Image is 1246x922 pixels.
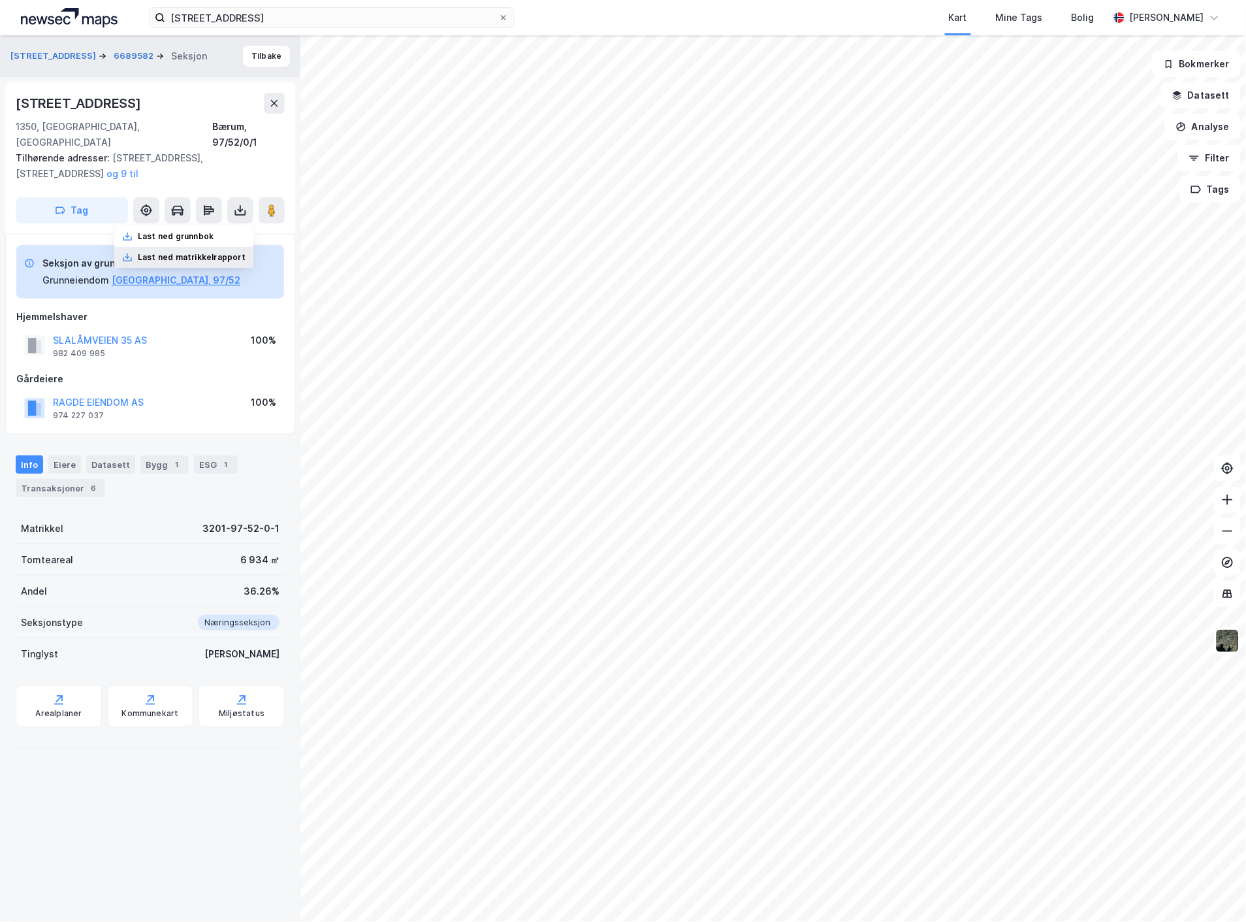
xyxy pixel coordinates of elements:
button: 6689582 [114,50,156,63]
div: Miljøstatus [219,709,264,719]
div: Bolig [1072,10,1094,25]
div: Seksjon [171,48,207,64]
div: Last ned matrikkelrapport [138,252,246,263]
img: 9k= [1215,629,1240,653]
div: 6 934 ㎡ [240,552,280,568]
div: Info [16,455,43,474]
button: [GEOGRAPHIC_DATA], 97/52 [112,272,240,288]
div: Matrikkel [21,521,63,536]
button: Analyse [1165,114,1241,140]
div: Last ned grunnbok [138,231,214,242]
div: ESG [194,455,238,474]
div: Tomteareal [21,552,73,568]
button: Datasett [1161,82,1241,108]
div: Datasett [86,455,135,474]
img: logo.a4113a55bc3d86da70a041830d287a7e.svg [21,8,118,27]
button: Tag [16,197,128,223]
button: Tags [1180,176,1241,203]
div: 36.26% [244,584,280,599]
button: Tilbake [243,46,290,67]
input: Søk på adresse, matrikkel, gårdeiere, leietakere eller personer [165,8,498,27]
div: 1 [219,458,232,471]
div: [PERSON_NAME] [1130,10,1204,25]
div: 100% [251,395,276,410]
div: 100% [251,333,276,348]
span: Tilhørende adresser: [16,152,112,163]
button: [STREET_ADDRESS] [10,50,99,63]
button: Filter [1178,145,1241,171]
div: Grunneiendom [42,272,109,288]
div: Mine Tags [996,10,1043,25]
div: 982 409 985 [53,348,105,359]
div: Arealplaner [35,709,82,719]
iframe: Chat Widget [1181,859,1246,922]
div: Seksjonstype [21,615,83,631]
div: 6 [87,482,100,495]
div: Transaksjoner [16,479,105,497]
div: Kart [949,10,967,25]
div: Bygg [140,455,189,474]
div: 1350, [GEOGRAPHIC_DATA], [GEOGRAPHIC_DATA] [16,119,212,150]
div: [STREET_ADDRESS], [STREET_ADDRESS] [16,150,274,182]
div: Kommunekart [121,709,178,719]
button: Bokmerker [1153,51,1241,77]
div: 974 227 037 [53,410,104,421]
div: Andel [21,584,47,599]
div: Gårdeiere [16,371,284,387]
div: 1 [170,458,184,471]
div: Tinglyst [21,646,58,662]
div: Hjemmelshaver [16,309,284,325]
div: Kontrollprogram for chat [1181,859,1246,922]
div: [STREET_ADDRESS] [16,93,144,114]
div: Eiere [48,455,81,474]
div: Seksjon av grunneiendom [42,255,240,271]
div: Bærum, 97/52/0/1 [212,119,285,150]
div: 3201-97-52-0-1 [202,521,280,536]
div: [PERSON_NAME] [204,646,280,662]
